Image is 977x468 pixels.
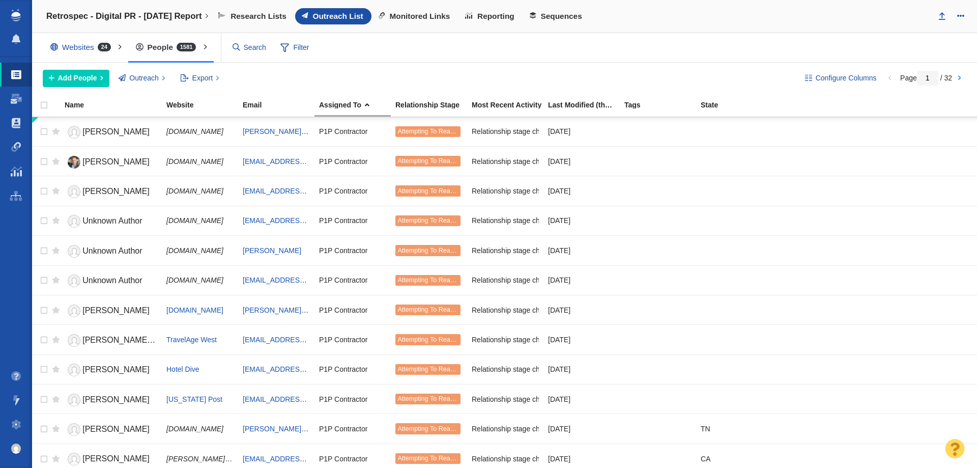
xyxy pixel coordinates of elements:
[458,8,523,24] a: Reporting
[319,388,386,410] div: P1P Contractor
[65,450,157,468] a: [PERSON_NAME]
[228,39,271,57] input: Search
[548,101,623,108] div: Date the Contact information in this project was last edited
[397,128,475,135] span: Attempting To Reach (1 try)
[243,395,363,403] a: [EMAIL_ADDRESS][DOMAIN_NAME]
[391,117,467,147] td: Attempting To Reach (1 try)
[319,239,386,261] div: P1P Contractor
[397,187,475,195] span: Attempting To Reach (1 try)
[82,454,150,463] span: [PERSON_NAME]
[319,180,386,202] div: P1P Contractor
[523,8,591,24] a: Sequences
[58,73,97,84] span: Add People
[166,187,223,195] span: [DOMAIN_NAME]
[82,365,150,374] span: [PERSON_NAME]
[548,210,615,232] div: [DATE]
[319,418,386,439] div: P1P Contractor
[166,365,199,373] span: Hotel Dive
[391,206,467,235] td: Attempting To Reach (1 try)
[243,127,422,135] a: [PERSON_NAME][EMAIL_ADDRESS][DOMAIN_NAME]
[65,123,157,141] a: [PERSON_NAME]
[397,157,475,164] span: Attempting To Reach (1 try)
[43,36,123,59] div: Websites
[548,328,615,350] div: [DATE]
[319,101,394,108] div: Assigned To
[397,425,475,432] span: Attempting To Reach (1 try)
[472,101,547,108] div: Most Recent Activity
[548,150,615,172] div: [DATE]
[900,74,952,82] span: Page / 32
[82,187,150,196] span: [PERSON_NAME]
[65,302,157,320] a: [PERSON_NAME]
[472,365,671,374] span: Relationship stage changed to: Attempting To Reach, 1 Attempt
[472,424,671,433] span: Relationship stage changed to: Attempting To Reach, 1 Attempt
[166,101,242,108] div: Website
[397,336,475,343] span: Attempting To Reach (1 try)
[46,11,202,21] h4: Retrospec - Digital PR - [DATE] Report
[65,272,157,290] a: Unknown Author
[477,12,514,21] span: Reporting
[65,391,157,409] a: [PERSON_NAME]
[65,183,157,201] a: [PERSON_NAME]
[11,9,20,21] img: buzzstream_logo_iconsimple.png
[243,216,363,225] a: [EMAIL_ADDRESS][DOMAIN_NAME]
[548,299,615,321] div: [DATE]
[82,336,174,344] span: [PERSON_NAME] Poder
[243,101,318,110] a: Email
[397,455,475,462] span: Attempting To Reach (1 try)
[391,295,467,324] td: Attempting To Reach (1 try)
[166,395,222,403] span: [US_STATE] Post
[166,306,223,314] a: [DOMAIN_NAME]
[395,101,471,108] div: Relationship Stage
[243,306,481,314] a: [PERSON_NAME][EMAIL_ADDRESS][PERSON_NAME][DOMAIN_NAME]
[548,388,615,410] div: [DATE]
[319,269,386,291] div: P1P Contractor
[166,101,242,110] a: Website
[82,395,150,404] span: [PERSON_NAME]
[82,127,150,136] span: [PERSON_NAME]
[166,127,223,135] span: [DOMAIN_NAME]
[548,101,623,110] a: Last Modified (this project)
[65,421,157,438] a: [PERSON_NAME]
[397,217,475,224] span: Attempting To Reach (1 try)
[82,157,150,166] span: [PERSON_NAME]
[391,325,467,354] td: Attempting To Reach (1 try)
[472,216,671,225] span: Relationship stage changed to: Attempting To Reach, 1 Attempt
[166,276,223,284] span: [DOMAIN_NAME]
[129,73,159,84] span: Outreach
[701,101,776,110] a: State
[82,246,142,255] span: Unknown Author
[243,455,363,463] a: [EMAIL_ADDRESS][DOMAIN_NAME]
[82,306,150,315] span: [PERSON_NAME]
[166,157,223,166] span: [DOMAIN_NAME]
[243,276,363,284] a: [EMAIL_ADDRESS][DOMAIN_NAME]
[397,395,475,402] span: Attempting To Reach (1 try)
[65,153,157,171] a: [PERSON_NAME]
[243,365,363,373] a: [EMAIL_ADDRESS][DOMAIN_NAME]
[243,157,363,166] a: [EMAIL_ADDRESS][DOMAIN_NAME]
[243,101,318,108] div: Email
[98,43,111,51] span: 24
[472,335,671,344] span: Relationship stage changed to: Attempting To Reach, 1 Attempt
[192,73,213,84] span: Export
[472,306,671,315] span: Relationship stage changed to: Attempting To Reach, 1 Attempt
[472,395,671,404] span: Relationship stage changed to: Attempting To Reach, 1 Attempt
[212,8,295,24] a: Research Lists
[65,242,157,260] a: Unknown Author
[548,121,615,143] div: [DATE]
[397,306,475,313] span: Attempting To Reach (1 try)
[548,239,615,261] div: [DATE]
[275,38,315,58] span: Filter
[319,359,386,380] div: P1P Contractor
[243,336,363,344] a: [EMAIL_ADDRESS][DOMAIN_NAME]
[82,425,150,433] span: [PERSON_NAME]
[472,186,671,196] span: Relationship stage changed to: Attempting To Reach, 1 Attempt
[391,414,467,444] td: Attempting To Reach (1 try)
[166,246,223,255] span: [DOMAIN_NAME]
[295,8,372,24] a: Outreach List
[166,425,223,433] span: [DOMAIN_NAME]
[319,101,394,110] a: Assigned To
[624,101,700,108] div: Tags
[391,354,467,384] td: Attempting To Reach (1 try)
[391,176,467,206] td: Attempting To Reach (1 try)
